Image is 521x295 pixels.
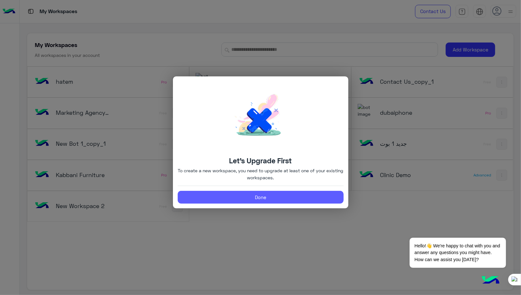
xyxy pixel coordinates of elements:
[480,269,502,292] img: hulul-logo.png
[178,191,344,204] button: Done
[178,167,344,181] p: To create a new workspace, you need to upgrade at least one of your existing workspaces.
[410,238,506,268] span: Hello!👋 We're happy to chat with you and answer any questions you might have. How can we assist y...
[229,156,292,165] h4: Let’s Upgrade First
[210,81,311,156] img: NotfoundImg.png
